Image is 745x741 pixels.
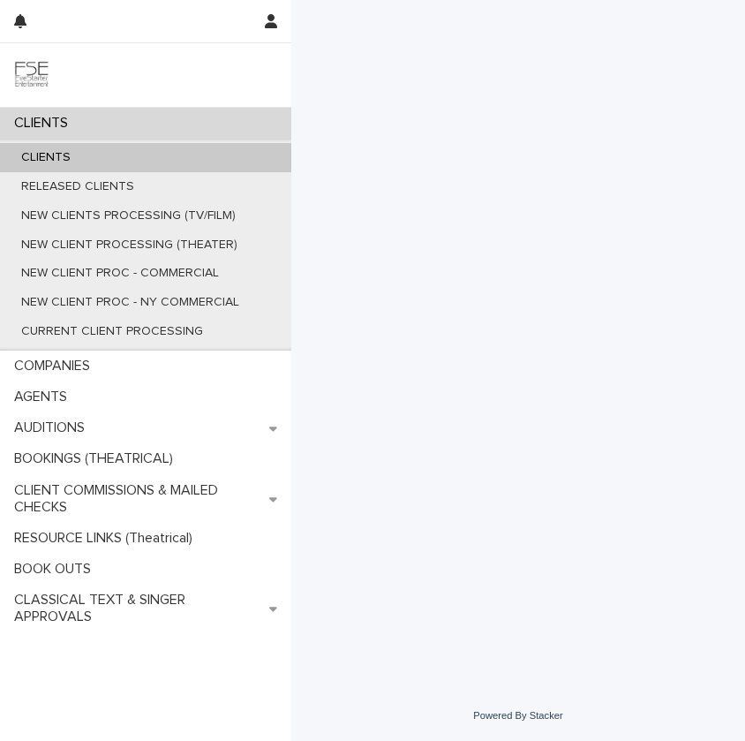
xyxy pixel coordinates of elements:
[7,150,85,165] p: CLIENTS
[7,324,217,339] p: CURRENT CLIENT PROCESSING
[473,710,562,721] a: Powered By Stacker
[7,115,82,132] p: CLIENTS
[7,561,105,578] p: BOOK OUTS
[7,482,269,516] p: CLIENT COMMISSIONS & MAILED CHECKS
[14,57,49,93] img: 9JgRvJ3ETPGCJDhvPVA5
[7,238,252,253] p: NEW CLIENT PROCESSING (THEATER)
[7,358,104,374] p: COMPANIES
[7,389,81,405] p: AGENTS
[7,450,187,467] p: BOOKINGS (THEATRICAL)
[7,295,253,310] p: NEW CLIENT PROC - NY COMMERCIAL
[7,530,207,547] p: RESOURCE LINKS (Theatrical)
[7,592,269,625] p: CLASSICAL TEXT & SINGER APPROVALS
[7,266,233,281] p: NEW CLIENT PROC - COMMERCIAL
[7,420,99,436] p: AUDITIONS
[7,179,148,194] p: RELEASED CLIENTS
[7,208,250,223] p: NEW CLIENTS PROCESSING (TV/FILM)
